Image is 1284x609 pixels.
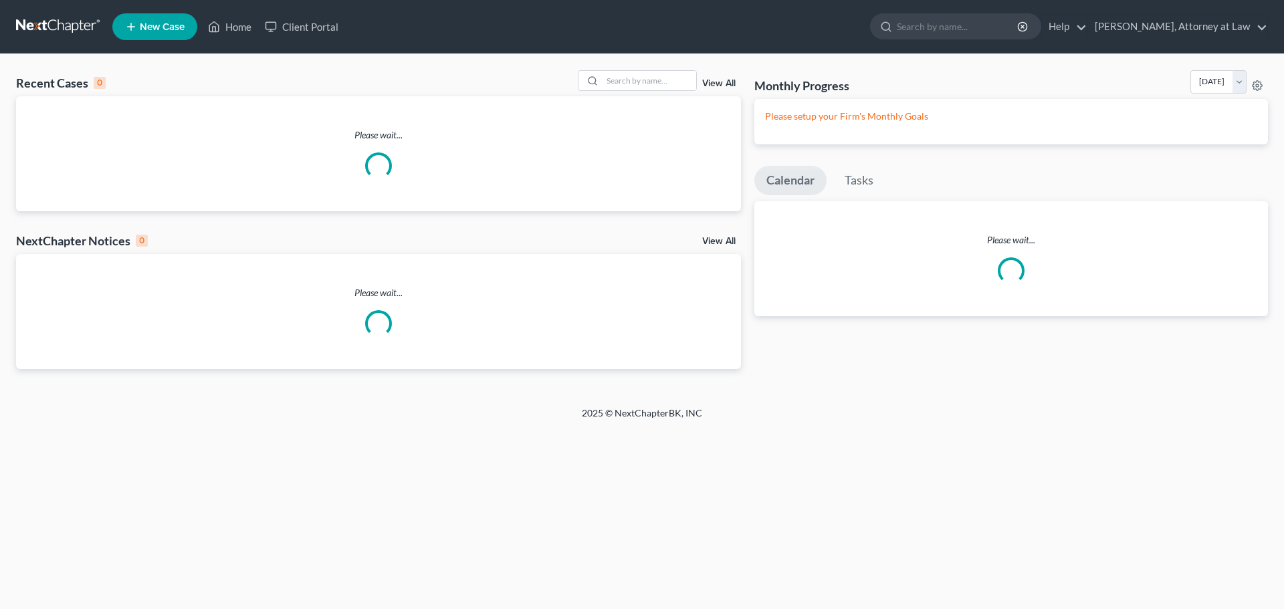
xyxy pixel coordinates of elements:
[261,406,1023,431] div: 2025 © NextChapterBK, INC
[702,237,736,246] a: View All
[754,78,849,94] h3: Monthly Progress
[16,128,741,142] p: Please wait...
[833,166,885,195] a: Tasks
[258,15,345,39] a: Client Portal
[140,22,185,32] span: New Case
[1042,15,1087,39] a: Help
[754,166,827,195] a: Calendar
[1088,15,1267,39] a: [PERSON_NAME], Attorney at Law
[754,233,1268,247] p: Please wait...
[201,15,258,39] a: Home
[16,286,741,299] p: Please wait...
[702,79,736,88] a: View All
[136,235,148,247] div: 0
[765,110,1257,123] p: Please setup your Firm's Monthly Goals
[16,75,106,91] div: Recent Cases
[603,71,696,90] input: Search by name...
[897,14,1019,39] input: Search by name...
[16,233,148,249] div: NextChapter Notices
[94,77,106,89] div: 0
